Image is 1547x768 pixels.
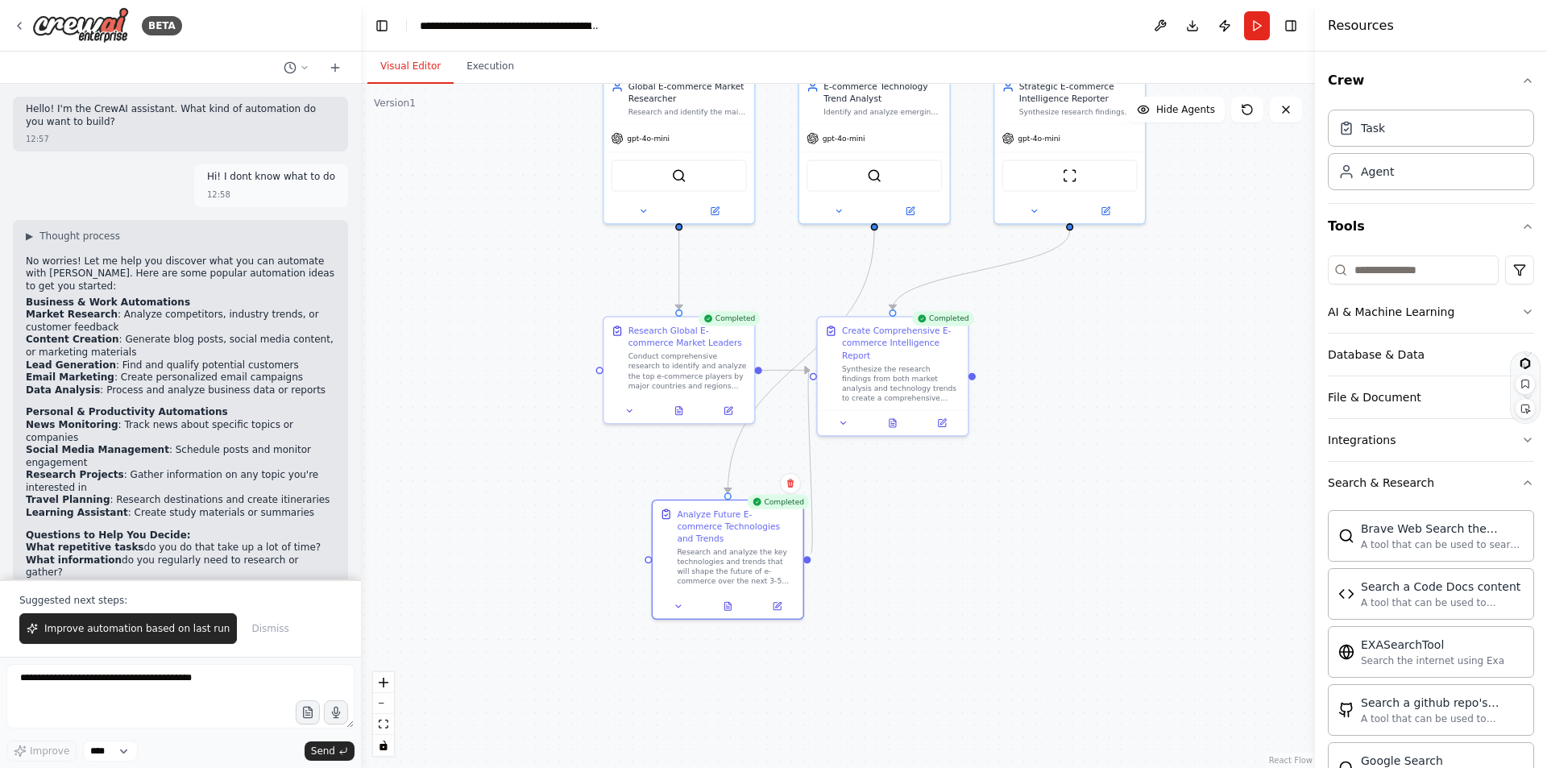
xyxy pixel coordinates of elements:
span: Send [311,745,335,758]
div: Agent [1361,164,1394,180]
button: File & Document [1328,376,1534,418]
div: React Flow controls [373,672,394,756]
div: 12:58 [207,189,230,201]
div: Search & Research [1328,475,1434,491]
button: Hide right sidebar [1279,15,1302,37]
div: AI & Machine Learning [1328,304,1454,320]
img: SerperDevTool [867,168,881,183]
div: E-commerce Technology Trend AnalystIdentify and analyze emerging technologies and future trends t... [798,72,950,224]
a: React Flow attribution [1269,756,1313,765]
img: BraveSearchTool [1338,528,1354,544]
p: Suggested next steps: [19,594,342,607]
span: Improve [30,745,69,758]
img: EXASearchTool [1338,644,1354,660]
button: Hide left sidebar [371,15,393,37]
strong: Social Media Management [26,444,169,455]
button: Open in side panel [756,599,798,613]
div: Search the internet using Exa [1361,654,1504,667]
nav: breadcrumb [420,18,601,34]
span: gpt-4o-mini [823,134,865,143]
img: ScrapeWebsiteTool [1063,168,1077,183]
button: Search & Research [1328,462,1534,504]
button: Open in side panel [876,204,945,218]
g: Edge from 80215f53-066c-4f57-94e3-106c03d61771 to c5855a2a-1774-4ca9-8b42-9b5c202ede1b [798,364,823,560]
div: Create Comprehensive E-commerce Intelligence Report [842,325,960,361]
strong: What information [26,554,122,566]
p: No worries! Let me help you discover what you can automate with [PERSON_NAME]. Here are some popu... [26,255,335,293]
div: Strategic E-commerce Intelligence Reporter [1019,81,1138,105]
div: Global E-commerce Market ResearcherResearch and identify the main e-commerce players by country, ... [603,72,755,224]
button: Start a new chat [322,58,348,77]
div: A tool that can be used to search the internet with a search_query. [1361,538,1524,551]
div: A tool that can be used to semantic search a query from a Code Docs content. [1361,596,1524,609]
span: gpt-4o-mini [1018,134,1060,143]
g: Edge from ce4dc5ad-8223-47cc-958b-9e9a56c5f950 to 80215f53-066c-4f57-94e3-106c03d61771 [722,230,881,492]
g: Edge from 4bada493-c2be-488b-936b-da34e68a8385 to 6b99e05f-538c-4f3d-b4aa-7887ebba3cd1 [673,230,685,309]
button: Upload files [296,700,320,724]
button: Delete node [780,473,801,494]
span: Dismiss [251,622,288,635]
div: Brave Web Search the internet [1361,521,1524,537]
h4: Resources [1328,16,1394,35]
div: Database & Data [1328,347,1425,363]
li: : Track news about specific topics or companies [26,419,335,444]
div: CompletedAnalyze Future E-commerce Technologies and TrendsResearch and analyze the key technologi... [652,500,804,620]
button: fit view [373,714,394,735]
div: CompletedCreate Comprehensive E-commerce Intelligence ReportSynthesize the research findings from... [816,316,968,436]
div: CompletedResearch Global E-commerce Market LeadersConduct comprehensive research to identify and ... [603,316,755,424]
div: Crew [1328,103,1534,203]
li: : Schedule posts and monitor engagement [26,444,335,469]
li: : Find and qualify potential customers [26,359,335,372]
button: Switch to previous chat [277,58,316,77]
div: Research and identify the main e-commerce players by country, analyzing their market share, busin... [628,107,747,117]
button: ▶Thought process [26,230,120,243]
div: Search a github repo's content [1361,695,1524,711]
div: File & Document [1328,389,1421,405]
strong: Data Analysis [26,384,100,396]
strong: Research Projects [26,469,124,480]
div: E-commerce Technology Trend Analyst [823,81,942,105]
button: zoom out [373,693,394,714]
strong: Learning Assistant [26,507,128,518]
strong: Email Marketing [26,372,114,383]
div: BETA [142,16,182,35]
button: Improve automation based on last run [19,613,237,644]
li: : Generate blog posts, social media content, or marketing materials [26,334,335,359]
g: Edge from 6b99e05f-538c-4f3d-b4aa-7887ebba3cd1 to c5855a2a-1774-4ca9-8b42-9b5c202ede1b [762,364,810,376]
strong: What repetitive tasks [26,542,144,553]
button: Send [305,741,355,761]
img: GithubSearchTool [1338,702,1354,718]
g: Edge from 22252644-7785-4cd4-a9b0-0fce61bfc050 to c5855a2a-1774-4ca9-8b42-9b5c202ede1b [886,230,1076,309]
button: Dismiss [243,613,297,644]
div: Search a Code Docs content [1361,579,1524,595]
div: Integrations [1328,432,1396,448]
li: do you regularly need to research or gather? [26,554,335,579]
button: Visual Editor [367,50,454,84]
strong: News Monitoring [26,419,118,430]
button: toggle interactivity [373,735,394,756]
div: Version 1 [374,97,416,110]
li: : Create personalized email campaigns [26,372,335,384]
div: Research and analyze the key technologies and trends that will shape the future of e-commerce ove... [677,547,795,587]
span: gpt-4o-mini [627,134,670,143]
span: Thought process [39,230,120,243]
div: Conduct comprehensive research to identify and analyze the top e-commerce players by major countr... [628,351,747,391]
button: Open in side panel [680,204,749,218]
p: Hello! I'm the CrewAI assistant. What kind of automation do you want to build? [26,103,335,128]
div: Completed [912,311,974,326]
div: A tool that can be used to semantic search a query from a github repo's content. This is not the ... [1361,712,1524,725]
button: zoom in [373,672,394,693]
button: Execution [454,50,527,84]
span: Improve automation based on last run [44,622,230,635]
strong: Business & Work Automations [26,297,190,308]
button: Integrations [1328,419,1534,461]
li: : Research destinations and create itineraries [26,494,335,507]
div: Strategic E-commerce Intelligence ReporterSynthesize research findings from market analysis and t... [993,72,1146,224]
div: Completed [699,311,761,326]
img: Logo [32,7,129,44]
button: AI & Machine Learning [1328,291,1534,333]
p: Hi! I dont know what to do [207,171,335,184]
strong: Travel Planning [26,494,110,505]
span: ▶ [26,230,33,243]
button: Tools [1328,204,1534,249]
